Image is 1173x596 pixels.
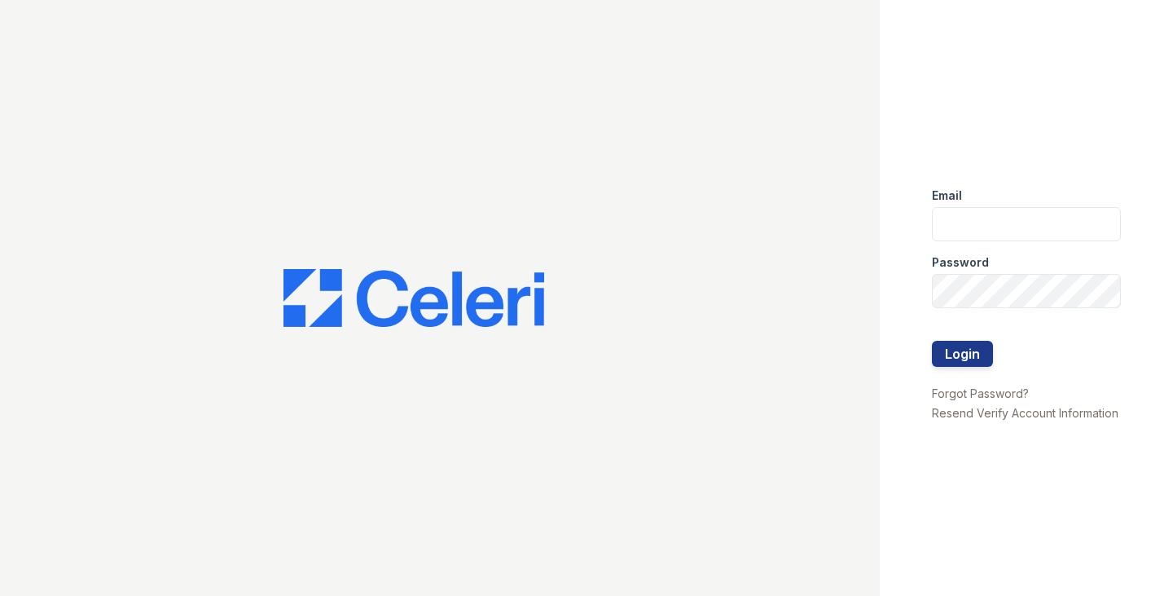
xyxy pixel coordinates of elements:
img: CE_Logo_Blue-a8612792a0a2168367f1c8372b55b34899dd931a85d93a1a3d3e32e68fde9ad4.png [283,269,544,328]
button: Login [932,341,993,367]
a: Forgot Password? [932,386,1029,400]
a: Resend Verify Account Information [932,406,1118,420]
label: Password [932,254,989,271]
label: Email [932,188,962,204]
